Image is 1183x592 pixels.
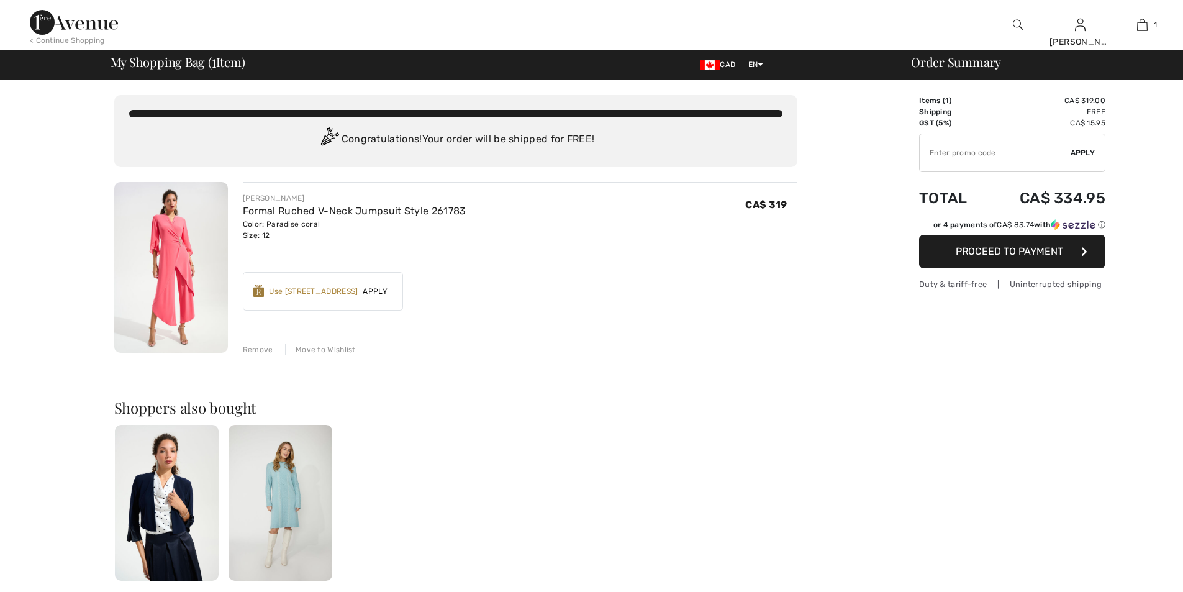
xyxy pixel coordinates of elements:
[919,117,986,129] td: GST (5%)
[317,127,342,152] img: Congratulation2.svg
[115,425,219,581] img: Shawl Collar Blazer Style 261785
[30,10,118,35] img: 1ère Avenue
[933,219,1105,230] div: or 4 payments of with
[745,199,787,211] span: CA$ 319
[920,134,1071,171] input: Promo code
[919,278,1105,290] div: Duty & tariff-free | Uninterrupted shipping
[243,344,273,355] div: Remove
[243,193,466,204] div: [PERSON_NAME]
[212,53,216,69] span: 1
[956,245,1063,257] span: Proceed to Payment
[1071,147,1095,158] span: Apply
[945,96,949,105] span: 1
[896,56,1176,68] div: Order Summary
[114,182,228,353] img: Formal Ruched V-Neck Jumpsuit Style 261783
[748,60,764,69] span: EN
[986,117,1105,129] td: CA$ 15.95
[1154,19,1157,30] span: 1
[1137,17,1148,32] img: My Bag
[114,400,797,415] h2: Shoppers also bought
[129,127,782,152] div: Congratulations! Your order will be shipped for FREE!
[229,425,332,581] img: High-Neck Sweater Dress Style 75308
[997,221,1034,229] span: CA$ 83.74
[919,177,986,219] td: Total
[1051,219,1095,230] img: Sezzle
[243,205,466,217] a: Formal Ruched V-Neck Jumpsuit Style 261783
[30,35,105,46] div: < Continue Shopping
[919,95,986,106] td: Items ( )
[1049,35,1110,48] div: [PERSON_NAME]
[700,60,740,69] span: CAD
[111,56,245,68] span: My Shopping Bag ( Item)
[243,219,466,241] div: Color: Paradise coral Size: 12
[1075,17,1086,32] img: My Info
[1013,17,1023,32] img: search the website
[986,95,1105,106] td: CA$ 319.00
[700,60,720,70] img: Canadian Dollar
[919,219,1105,235] div: or 4 payments ofCA$ 83.74withSezzle Click to learn more about Sezzle
[919,235,1105,268] button: Proceed to Payment
[1075,19,1086,30] a: Sign In
[986,177,1105,219] td: CA$ 334.95
[358,286,392,297] span: Apply
[919,106,986,117] td: Shipping
[285,344,356,355] div: Move to Wishlist
[986,106,1105,117] td: Free
[253,285,265,297] img: Reward-Logo.svg
[1112,17,1172,32] a: 1
[269,286,358,297] div: Use [STREET_ADDRESS]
